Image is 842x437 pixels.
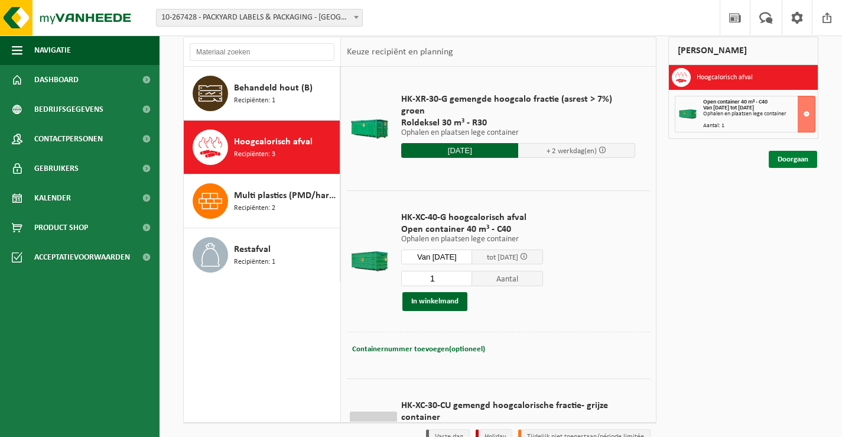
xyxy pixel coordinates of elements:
[703,105,754,111] strong: Van [DATE] tot [DATE]
[234,203,275,214] span: Recipiënten: 2
[401,224,543,235] span: Open container 40 m³ - C40
[34,154,79,183] span: Gebruikers
[234,189,337,203] span: Multi plastics (PMD/harde kunststoffen/spanbanden/EPS/folie naturel/folie gemengd)
[184,67,340,121] button: Behandeld hout (B) Recipiënten: 1
[352,345,485,353] span: Containernummer toevoegen(optioneel)
[769,151,817,168] a: Doorgaan
[156,9,363,27] span: 10-267428 - PACKYARD LABELS & PACKAGING - NAZARETH
[34,95,103,124] span: Bedrijfsgegevens
[34,124,103,154] span: Contactpersonen
[34,213,88,242] span: Product Shop
[472,271,543,286] span: Aantal
[401,143,518,158] input: Selecteer datum
[487,254,518,261] span: tot [DATE]
[401,129,635,137] p: Ophalen en plaatsen lege container
[401,250,472,264] input: Selecteer datum
[402,292,467,311] button: In winkelmand
[401,93,635,117] span: HK-XR-30-G gemengde hoogcalo fractie (asrest > 7%) groen
[34,65,79,95] span: Dashboard
[351,341,486,358] button: Containernummer toevoegen(optioneel)
[190,43,334,61] input: Materiaal zoeken
[34,35,71,65] span: Navigatie
[234,81,313,95] span: Behandeld hout (B)
[234,242,271,257] span: Restafval
[703,99,768,105] span: Open container 40 m³ - C40
[34,242,130,272] span: Acceptatievoorwaarden
[401,235,543,244] p: Ophalen en plaatsen lege container
[668,37,818,65] div: [PERSON_NAME]
[34,183,71,213] span: Kalender
[234,257,275,268] span: Recipiënten: 1
[234,95,275,106] span: Recipiënten: 1
[697,68,753,87] h3: Hoogcalorisch afval
[184,228,340,281] button: Restafval Recipiënten: 1
[547,147,597,155] span: + 2 werkdag(en)
[703,111,815,117] div: Ophalen en plaatsen lege container
[401,117,635,129] span: Roldeksel 30 m³ - R30
[401,400,635,423] span: HK-XC-30-CU gemengd hoogcalorische fractie- grijze container
[401,212,543,224] span: HK-XC-40-G hoogcalorisch afval
[341,37,459,67] div: Keuze recipiënt en planning
[703,123,815,129] div: Aantal: 1
[184,121,340,174] button: Hoogcalorisch afval Recipiënten: 3
[157,9,362,26] span: 10-267428 - PACKYARD LABELS & PACKAGING - NAZARETH
[184,174,340,228] button: Multi plastics (PMD/harde kunststoffen/spanbanden/EPS/folie naturel/folie gemengd) Recipiënten: 2
[234,149,275,160] span: Recipiënten: 3
[234,135,313,149] span: Hoogcalorisch afval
